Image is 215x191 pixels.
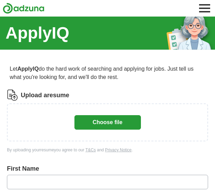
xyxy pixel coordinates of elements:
a: T&Cs [86,148,96,152]
a: Privacy Notice [105,148,132,152]
h1: ApplyIQ [6,21,69,46]
div: By uploading your resume you agree to our and . [7,147,208,153]
p: Let do the hard work of searching and applying for jobs. Just tell us what you're looking for, an... [7,62,208,84]
img: Adzuna logo [3,3,44,14]
strong: ApplyIQ [17,66,38,72]
img: CV Icon [7,90,18,101]
label: Upload a resume [21,91,69,100]
label: First Name [7,164,208,173]
button: Toggle main navigation menu [197,1,212,16]
button: Choose file [74,115,141,130]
